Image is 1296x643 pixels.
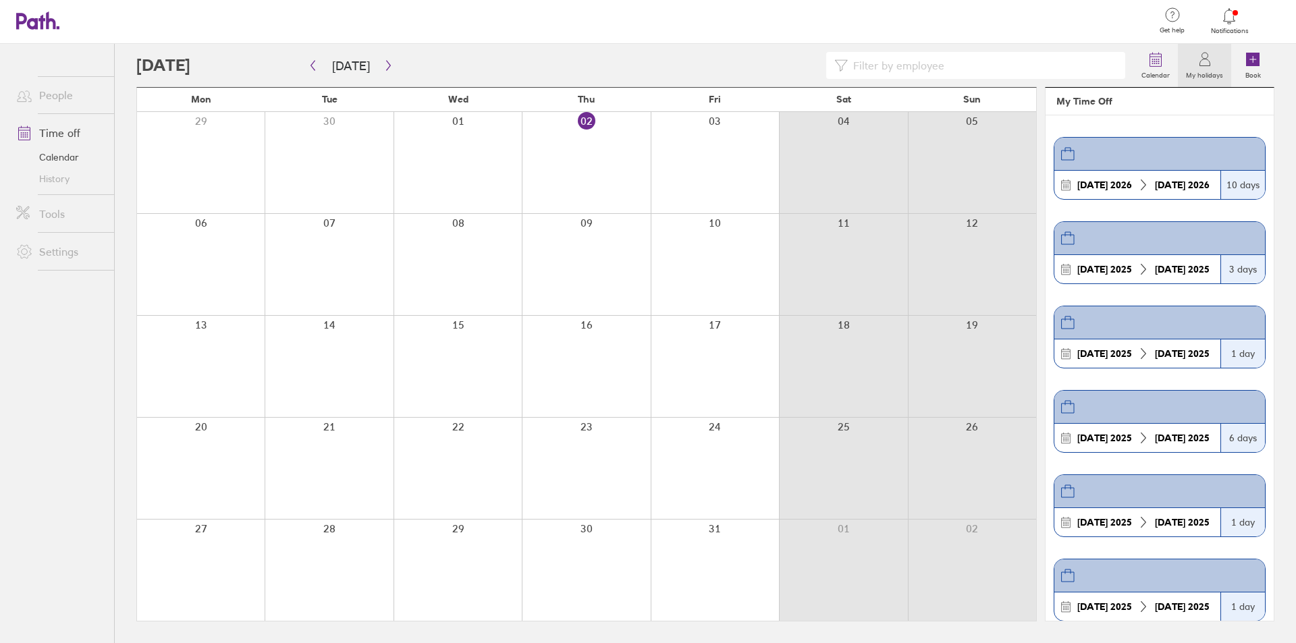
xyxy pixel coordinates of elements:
[1220,255,1265,283] div: 3 days
[1133,44,1178,87] a: Calendar
[963,94,981,105] span: Sun
[191,94,211,105] span: Mon
[1054,390,1266,453] a: [DATE] 2025[DATE] 20256 days
[1220,171,1265,199] div: 10 days
[1054,474,1266,537] a: [DATE] 2025[DATE] 20251 day
[5,146,114,168] a: Calendar
[5,238,114,265] a: Settings
[1054,221,1266,284] a: [DATE] 2025[DATE] 20253 days
[1220,592,1265,621] div: 1 day
[1208,27,1251,35] span: Notifications
[1155,347,1185,360] strong: [DATE]
[1150,348,1215,359] div: 2025
[1077,516,1108,528] strong: [DATE]
[578,94,595,105] span: Thu
[1150,26,1194,34] span: Get help
[1072,179,1137,190] div: 2026
[1072,348,1137,359] div: 2025
[1054,306,1266,368] a: [DATE] 2025[DATE] 20251 day
[1231,44,1274,87] a: Book
[1155,263,1185,275] strong: [DATE]
[1150,264,1215,275] div: 2025
[1178,67,1231,80] label: My holidays
[1150,179,1215,190] div: 2026
[1054,559,1266,621] a: [DATE] 2025[DATE] 20251 day
[1072,264,1137,275] div: 2025
[848,53,1117,78] input: Filter by employee
[1072,601,1137,612] div: 2025
[5,82,114,109] a: People
[1077,432,1108,444] strong: [DATE]
[1220,508,1265,536] div: 1 day
[1046,88,1274,115] header: My Time Off
[1237,67,1269,80] label: Book
[1054,137,1266,200] a: [DATE] 2026[DATE] 202610 days
[1077,179,1108,191] strong: [DATE]
[1155,516,1185,528] strong: [DATE]
[709,94,721,105] span: Fri
[1150,432,1215,443] div: 2025
[1150,517,1215,528] div: 2025
[1077,347,1108,360] strong: [DATE]
[1133,67,1178,80] label: Calendar
[1077,263,1108,275] strong: [DATE]
[1220,424,1265,452] div: 6 days
[1220,339,1265,368] div: 1 day
[1072,517,1137,528] div: 2025
[322,94,337,105] span: Tue
[5,119,114,146] a: Time off
[1155,600,1185,613] strong: [DATE]
[1155,432,1185,444] strong: [DATE]
[1178,44,1231,87] a: My holidays
[1155,179,1185,191] strong: [DATE]
[448,94,468,105] span: Wed
[1077,600,1108,613] strong: [DATE]
[1072,432,1137,443] div: 2025
[836,94,851,105] span: Sat
[1208,7,1251,35] a: Notifications
[5,168,114,190] a: History
[5,200,114,227] a: Tools
[321,55,381,77] button: [DATE]
[1150,601,1215,612] div: 2025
